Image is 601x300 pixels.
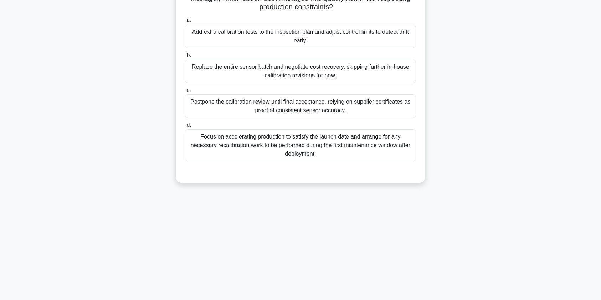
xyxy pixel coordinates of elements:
[185,60,416,83] div: Replace the entire sensor batch and negotiate cost recovery, skipping further in-house calibratio...
[186,17,191,23] span: a.
[186,87,191,93] span: c.
[186,122,191,128] span: d.
[185,94,416,118] div: Postpone the calibration review until final acceptance, relying on supplier certificates as proof...
[186,52,191,58] span: b.
[185,129,416,161] div: Focus on accelerating production to satisfy the launch date and arrange for any necessary recalib...
[185,25,416,48] div: Add extra calibration tests to the inspection plan and adjust control limits to detect drift early.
